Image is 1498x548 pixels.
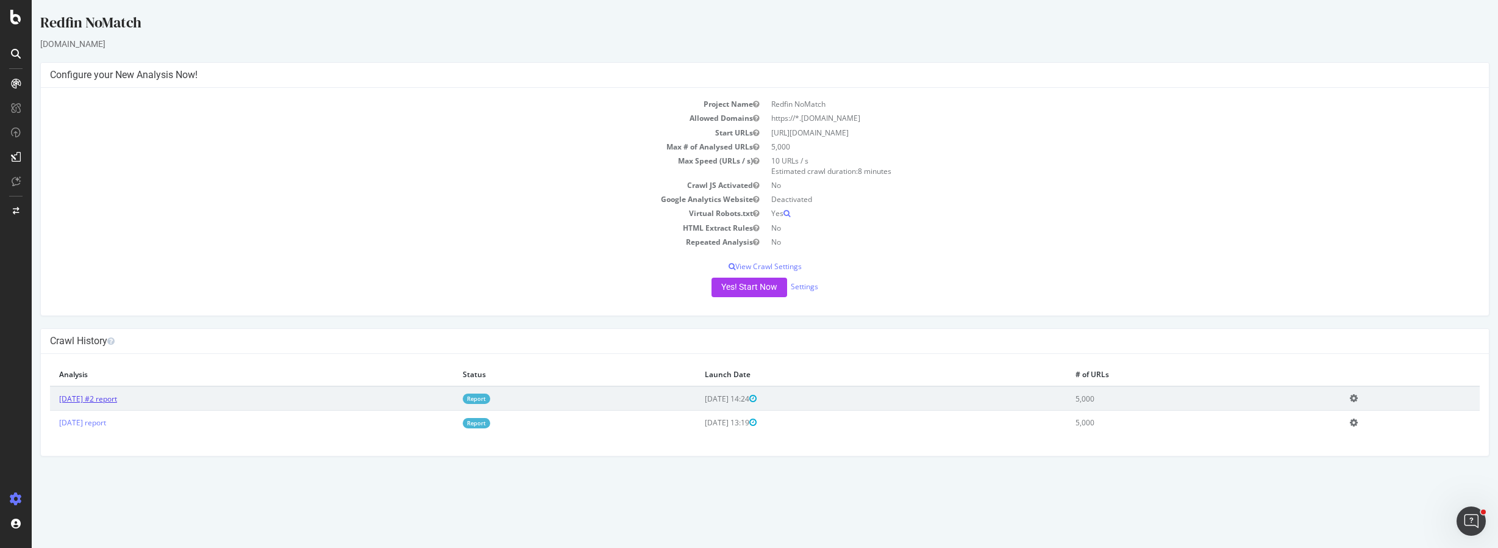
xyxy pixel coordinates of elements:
td: Crawl JS Activated [18,178,733,192]
td: Google Analytics Website [18,192,733,206]
a: [DATE] #2 report [27,394,85,404]
td: Yes [733,206,1449,220]
td: Deactivated [733,192,1449,206]
td: 10 URLs / s Estimated crawl duration: [733,154,1449,178]
div: [DOMAIN_NAME] [9,38,1458,50]
td: 5,000 [1035,411,1309,434]
td: 5,000 [1035,386,1309,411]
td: HTML Extract Rules [18,221,733,235]
th: # of URLs [1035,363,1309,386]
td: Start URLs [18,126,733,140]
button: Yes! Start Now [680,278,755,297]
td: Repeated Analysis [18,235,733,249]
a: Report [431,394,458,404]
p: View Crawl Settings [18,261,1448,272]
span: [DATE] 14:24 [673,394,725,404]
td: 5,000 [733,140,1449,154]
a: Report [431,418,458,428]
td: No [733,178,1449,192]
td: Redfin NoMatch [733,97,1449,111]
span: 8 minutes [826,166,860,176]
td: Max # of Analysed URLs [18,140,733,154]
a: Settings [759,281,786,292]
iframe: Intercom live chat [1457,507,1486,536]
span: [DATE] 13:19 [673,417,725,428]
h4: Configure your New Analysis Now! [18,69,1448,81]
div: Redfin NoMatch [9,12,1458,38]
th: Launch Date [664,363,1035,386]
td: Max Speed (URLs / s) [18,154,733,178]
h4: Crawl History [18,335,1448,347]
td: Allowed Domains [18,111,733,125]
th: Analysis [18,363,422,386]
td: No [733,235,1449,249]
td: Project Name [18,97,733,111]
td: No [733,221,1449,235]
a: [DATE] report [27,417,74,428]
td: [URL][DOMAIN_NAME] [733,126,1449,140]
th: Status [422,363,664,386]
td: https://*.[DOMAIN_NAME] [733,111,1449,125]
td: Virtual Robots.txt [18,206,733,220]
